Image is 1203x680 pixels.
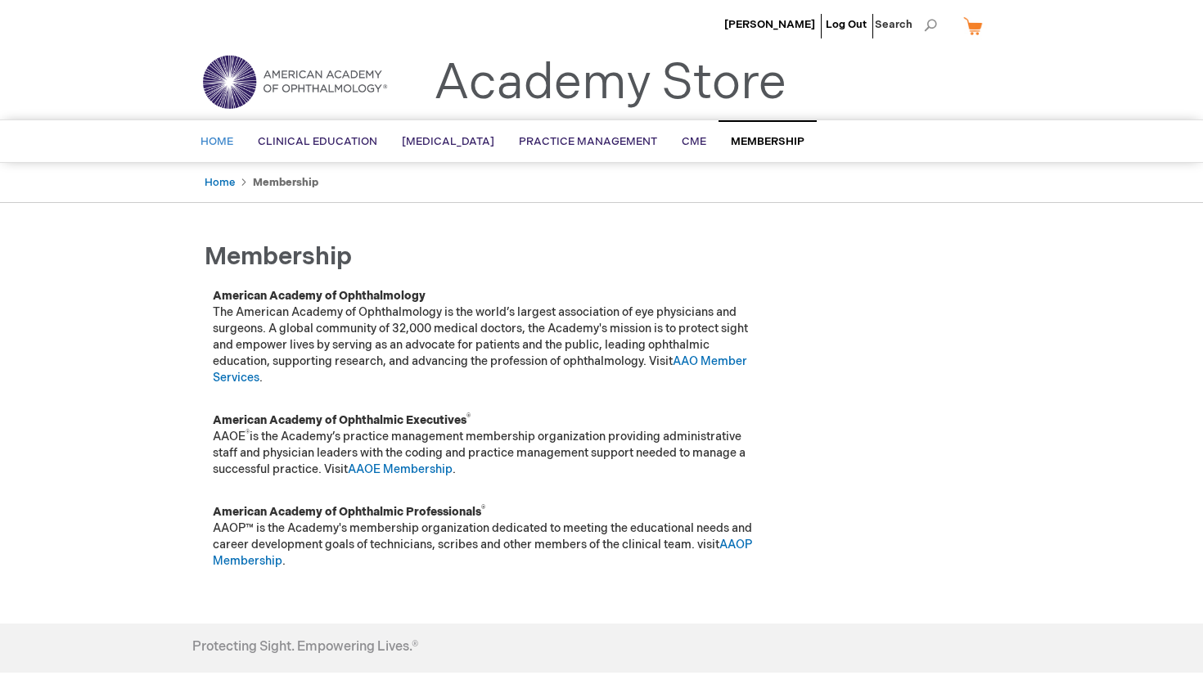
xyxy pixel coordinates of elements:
[875,8,937,41] span: Search
[258,135,377,148] span: Clinical Education
[682,135,706,148] span: CME
[731,135,804,148] span: Membership
[348,462,453,476] a: AAOE Membership
[205,176,235,189] a: Home
[826,18,867,31] a: Log Out
[481,504,485,514] sup: ®
[724,18,815,31] a: [PERSON_NAME]
[213,288,761,386] p: The American Academy of Ophthalmology is the world’s largest association of eye physicians and su...
[205,242,352,272] span: Membership
[200,135,233,148] span: Home
[519,135,657,148] span: Practice Management
[213,289,426,303] strong: American Academy of Ophthalmology
[402,135,494,148] span: [MEDICAL_DATA]
[246,429,250,439] sup: ®
[213,413,471,427] strong: American Academy of Ophthalmic Executives
[213,412,761,478] p: AAOE is the Academy’s practice management membership organization providing administrative staff ...
[213,504,761,570] p: AAOP™ is the Academy's membership organization dedicated to meeting the educational needs and car...
[253,176,318,189] strong: Membership
[192,640,418,655] h4: Protecting Sight. Empowering Lives.®
[466,412,471,422] sup: ®
[434,54,786,113] a: Academy Store
[213,505,485,519] strong: American Academy of Ophthalmic Professionals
